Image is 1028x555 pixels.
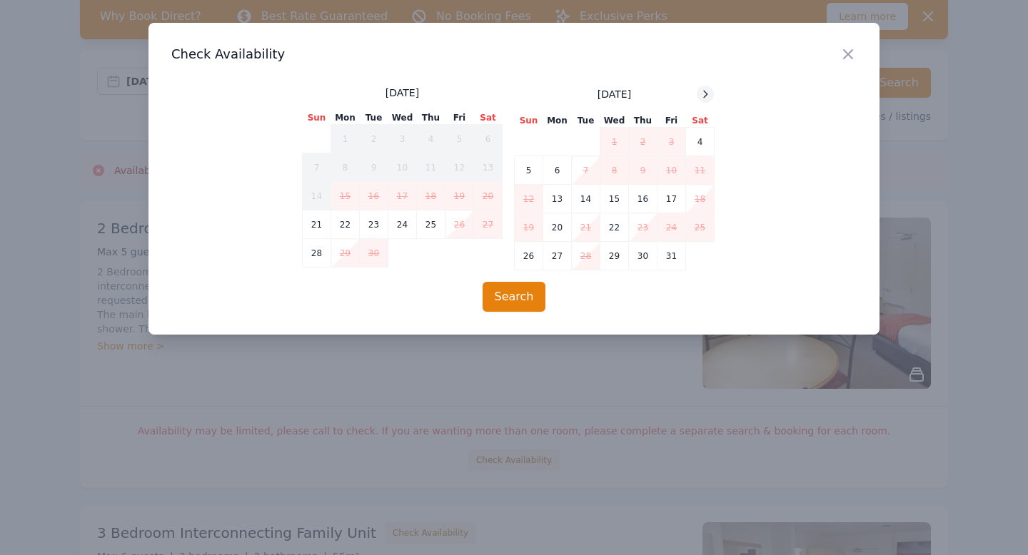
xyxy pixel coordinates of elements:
td: 24 [657,213,686,242]
td: 27 [543,242,572,270]
td: 11 [417,153,445,182]
td: 16 [629,185,657,213]
td: 30 [629,242,657,270]
th: Mon [543,114,572,128]
td: 15 [331,182,360,210]
td: 11 [686,156,715,185]
td: 8 [331,153,360,182]
td: 21 [572,213,600,242]
td: 6 [474,125,503,153]
th: Sat [686,114,715,128]
td: 19 [445,182,474,210]
td: 13 [543,185,572,213]
td: 12 [515,185,543,213]
td: 7 [572,156,600,185]
td: 24 [388,210,417,239]
td: 5 [515,156,543,185]
th: Tue [360,111,388,125]
th: Wed [388,111,417,125]
button: Search [483,282,546,312]
td: 20 [474,182,503,210]
th: Fri [657,114,686,128]
span: [DATE] [598,87,631,101]
td: 3 [388,125,417,153]
td: 8 [600,156,629,185]
td: 18 [417,182,445,210]
td: 28 [572,242,600,270]
td: 2 [629,128,657,156]
td: 27 [474,210,503,239]
td: 4 [417,125,445,153]
th: Wed [600,114,629,128]
td: 5 [445,125,474,153]
td: 28 [303,239,331,268]
td: 22 [331,210,360,239]
th: Fri [445,111,474,125]
td: 7 [303,153,331,182]
td: 3 [657,128,686,156]
td: 14 [572,185,600,213]
span: [DATE] [385,86,419,100]
td: 29 [331,239,360,268]
td: 31 [657,242,686,270]
td: 9 [360,153,388,182]
td: 29 [600,242,629,270]
h3: Check Availability [171,46,857,63]
td: 10 [388,153,417,182]
td: 10 [657,156,686,185]
td: 14 [303,182,331,210]
td: 21 [303,210,331,239]
th: Sat [474,111,503,125]
td: 30 [360,239,388,268]
td: 25 [417,210,445,239]
td: 2 [360,125,388,153]
td: 25 [686,213,715,242]
td: 19 [515,213,543,242]
td: 23 [629,213,657,242]
td: 22 [600,213,629,242]
td: 17 [657,185,686,213]
td: 23 [360,210,388,239]
td: 6 [543,156,572,185]
td: 17 [388,182,417,210]
td: 1 [331,125,360,153]
th: Mon [331,111,360,125]
th: Sun [515,114,543,128]
th: Sun [303,111,331,125]
td: 15 [600,185,629,213]
td: 16 [360,182,388,210]
td: 26 [515,242,543,270]
td: 12 [445,153,474,182]
td: 18 [686,185,715,213]
td: 20 [543,213,572,242]
td: 26 [445,210,474,239]
td: 13 [474,153,503,182]
th: Thu [629,114,657,128]
td: 4 [686,128,715,156]
th: Thu [417,111,445,125]
th: Tue [572,114,600,128]
td: 1 [600,128,629,156]
td: 9 [629,156,657,185]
